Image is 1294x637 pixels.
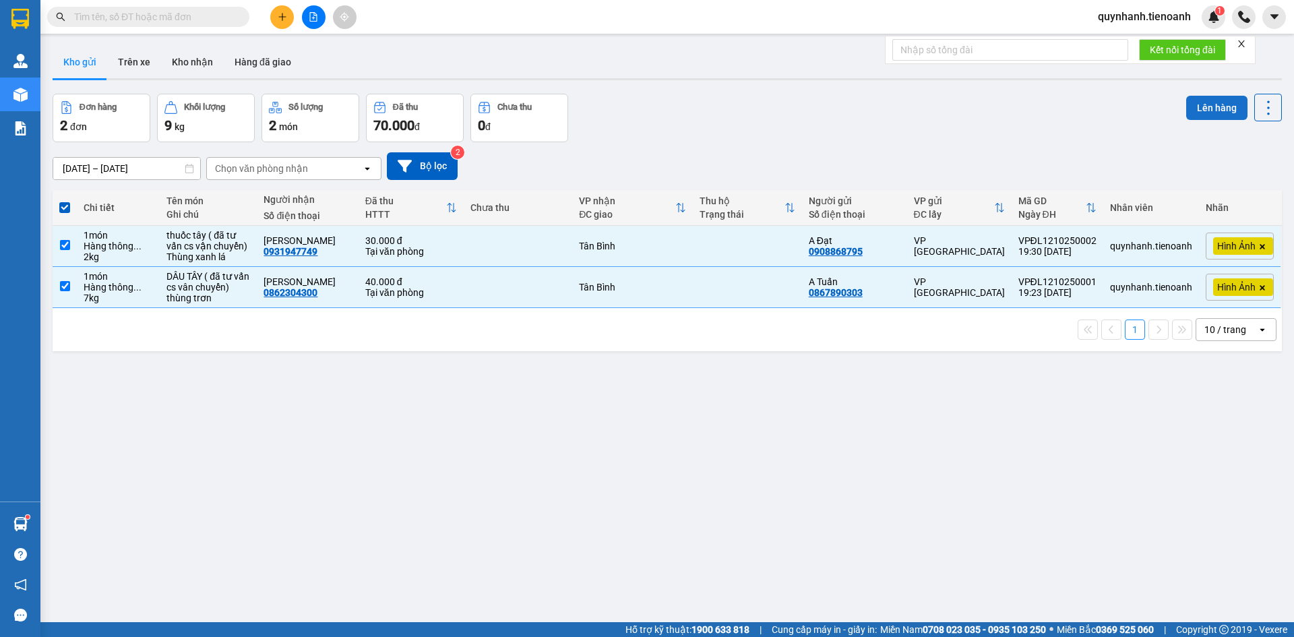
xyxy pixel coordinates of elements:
[914,209,994,220] div: ĐC lấy
[53,94,150,142] button: Đơn hàng2đơn
[133,282,142,293] span: ...
[1018,209,1086,220] div: Ngày ĐH
[264,194,351,205] div: Người nhận
[1018,246,1097,257] div: 19:30 [DATE]
[1150,42,1215,57] span: Kết nối tổng đài
[365,276,457,287] div: 40.000 đ
[166,293,250,303] div: thùng trơn
[365,287,457,298] div: Tại văn phòng
[84,230,153,241] div: 1 món
[579,282,686,293] div: Tân Bình
[84,271,153,282] div: 1 món
[470,202,566,213] div: Chưa thu
[261,94,359,142] button: Số lượng2món
[26,515,30,519] sup: 1
[700,209,784,220] div: Trạng thái
[60,117,67,133] span: 2
[1219,625,1229,634] span: copyright
[166,271,250,293] div: DÂU TÂY ( đã tư vấn cs vân chuyển)
[1110,282,1192,293] div: quynhanh.tienoanh
[387,152,458,180] button: Bộ lọc
[1018,235,1097,246] div: VPĐL1210250002
[809,195,900,206] div: Người gửi
[1204,323,1246,336] div: 10 / trang
[80,102,117,112] div: Đơn hàng
[278,12,287,22] span: plus
[270,5,294,29] button: plus
[309,12,318,22] span: file-add
[1018,195,1086,206] div: Mã GD
[1018,276,1097,287] div: VPĐL1210250001
[809,246,863,257] div: 0908868795
[161,46,224,78] button: Kho nhận
[1237,39,1246,49] span: close
[1238,11,1250,23] img: phone-icon
[625,622,749,637] span: Hỗ trợ kỹ thuật:
[166,251,250,262] div: Thùng xanh lá
[74,9,233,24] input: Tìm tên, số ĐT hoặc mã đơn
[1268,11,1281,23] span: caret-down
[56,12,65,22] span: search
[107,46,161,78] button: Trên xe
[485,121,491,132] span: đ
[84,293,153,303] div: 7 kg
[1186,96,1247,120] button: Lên hàng
[11,9,29,29] img: logo-vxr
[809,209,900,220] div: Số điện thoại
[1257,324,1268,335] svg: open
[359,190,464,226] th: Toggle SortBy
[279,121,298,132] span: món
[579,209,675,220] div: ĐC giao
[365,209,446,220] div: HTTT
[809,287,863,298] div: 0867890303
[1208,11,1220,23] img: icon-new-feature
[264,246,317,257] div: 0931947749
[264,287,317,298] div: 0862304300
[366,94,464,142] button: Đã thu70.000đ
[365,235,457,246] div: 30.000 đ
[365,195,446,206] div: Đã thu
[1217,281,1256,293] span: Hình Ảnh
[264,210,351,221] div: Số điện thoại
[84,202,153,213] div: Chi tiết
[1125,320,1145,340] button: 1
[84,251,153,262] div: 2 kg
[1217,240,1256,252] span: Hình Ảnh
[1139,39,1226,61] button: Kết nối tổng đài
[14,609,27,621] span: message
[61,7,192,36] span: VP [GEOGRAPHIC_DATA]
[340,12,349,22] span: aim
[84,241,153,251] div: Hàng thông thường
[772,622,877,637] span: Cung cấp máy in - giấy in:
[61,40,158,51] span: A Đạt - 0908868795
[362,163,373,174] svg: open
[61,7,192,36] span: Gửi:
[1087,8,1202,25] span: quynhanh.tienoanh
[393,102,418,112] div: Đã thu
[84,282,153,293] div: Hàng thông thường
[414,121,420,132] span: đ
[691,624,749,635] strong: 1900 633 818
[264,276,351,287] div: ANH ĐIỀN
[914,235,1005,257] div: VP [GEOGRAPHIC_DATA]
[892,39,1128,61] input: Nhập số tổng đài
[61,66,216,90] span: 19:30:04 [DATE]
[7,98,158,171] strong: Nhận:
[14,548,27,561] span: question-circle
[579,241,686,251] div: Tân Bình
[53,46,107,78] button: Kho gửi
[175,121,185,132] span: kg
[1110,202,1192,213] div: Nhân viên
[166,195,250,206] div: Tên món
[13,88,28,102] img: warehouse-icon
[1012,190,1103,226] th: Toggle SortBy
[914,195,994,206] div: VP gửi
[1215,6,1225,16] sup: 1
[880,622,1046,637] span: Miền Nam
[1206,202,1274,213] div: Nhãn
[1018,287,1097,298] div: 19:23 [DATE]
[1217,6,1222,16] span: 1
[215,162,308,175] div: Chọn văn phòng nhận
[907,190,1012,226] th: Toggle SortBy
[1262,5,1286,29] button: caret-down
